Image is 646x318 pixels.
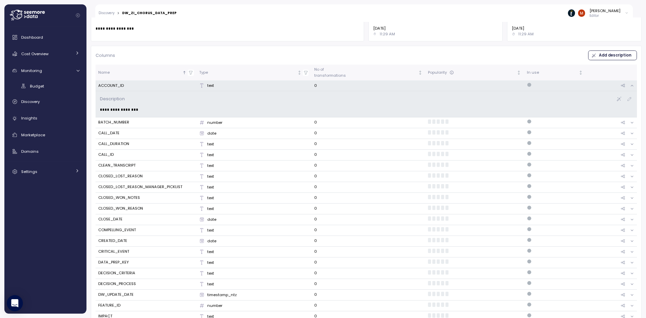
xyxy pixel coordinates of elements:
td: 0 [312,80,425,91]
a: Marketplace [7,128,84,142]
a: Discovery [99,11,114,15]
p: text [207,260,214,265]
td: 0 [312,171,425,182]
img: ACg8ocL0-zmbQyez0zSjgCX_-BfuPFOPI1J3nd9iyrR1xhi0QhPWvQ=s96-c [578,9,585,16]
div: CLOSED_LOST_REASON [98,173,143,179]
span: Insights [21,115,37,121]
div: > [117,11,119,15]
th: NameSorted ascending [96,65,196,80]
div: CLOSE_DATE [98,216,122,222]
span: Monitoring [21,68,42,73]
th: In useNot sorted [524,65,586,80]
span: Marketplace [21,132,45,138]
p: date [207,217,216,222]
td: 0 [312,290,425,301]
span: Dashboard [21,35,43,40]
span: Add description [599,51,632,60]
td: 0 [312,279,425,290]
div: Not sorted [516,70,521,75]
td: 0 [312,214,425,225]
p: number [207,120,222,125]
td: 0 [312,257,425,268]
p: 11:29 AM [380,31,395,37]
p: text [207,184,214,190]
div: CALL_ID [98,152,114,158]
p: Columns [96,52,115,59]
div: FEATURE_ID [98,303,120,309]
div: DW_ZI_CHORUS_DATA_PREP [122,11,177,15]
td: 0 [312,161,425,171]
td: 0 [312,301,425,311]
p: text [207,174,214,179]
td: 0 [312,236,425,247]
td: 0 [312,150,425,161]
p: text [207,227,214,233]
p: text [207,195,214,201]
p: text [207,281,214,287]
p: Editor [589,13,620,18]
button: Add description [588,50,637,60]
p: number [207,303,222,308]
div: CALL_DATE [98,130,119,136]
a: Settings [7,165,84,178]
th: No oftransformationsNot sorted [312,65,425,80]
div: Not sorted [297,70,302,75]
a: Domains [7,145,84,158]
p: text [207,249,214,254]
p: text [207,141,214,147]
span: Domains [21,149,39,154]
p: [DATE] [512,26,637,31]
a: Cost Overview [7,47,84,61]
a: Insights [7,111,84,125]
a: Dashboard [7,31,84,44]
div: Sorted ascending [182,70,187,75]
button: Collapse navigation [74,13,82,18]
a: Monitoring [7,64,84,77]
img: 6714de1ca73de131760c52a6.PNG [568,9,575,16]
th: PopularityNot sorted [425,65,524,80]
p: text [207,206,214,211]
div: CREATED_DATE [98,238,127,244]
div: [PERSON_NAME] [589,8,620,13]
p: text [207,152,214,157]
p: date [207,131,216,136]
div: Open Intercom Messenger [7,295,23,311]
div: Type [199,70,296,76]
div: ACCOUNT_ID [98,83,124,89]
p: Description [100,96,125,102]
div: CLOSED_LOST_REASON_MANAGER_PICKLIST [98,184,182,190]
div: No of transformations [314,67,417,78]
p: [DATE] [373,26,498,31]
td: 0 [312,182,425,193]
div: In use [527,70,578,76]
div: CALL_DURATION [98,141,129,147]
p: text [207,83,214,88]
div: Popularity [428,70,515,76]
div: COMPELLING_EVENT [98,227,136,233]
th: TypeNot sorted [196,65,312,80]
a: Budget [7,80,84,92]
span: Budget [30,83,44,89]
div: CRITICAL_EVENT [98,249,129,255]
p: date [207,238,216,244]
div: CLOSED_WON_NOTES [98,195,140,201]
td: 0 [312,225,425,236]
p: 11:29 AM [518,31,534,37]
td: 0 [312,268,425,279]
a: Discovery [7,95,84,108]
div: DATA_PREP_KEY [98,259,129,266]
div: CLOSED_WON_REASON [98,206,143,212]
td: 0 [312,193,425,204]
div: Not sorted [418,70,423,75]
div: Name [98,70,181,76]
span: Discovery [21,99,40,104]
div: CLEAN_TRANSCRIPT [98,163,136,169]
div: DECISION_PROCESS [98,281,136,287]
span: Cost Overview [21,51,48,57]
div: DECISION_CRITERIA [98,270,135,276]
td: 0 [312,139,425,150]
div: DW_UPDATE_DATE [98,292,134,298]
p: text [207,271,214,276]
td: 0 [312,128,425,139]
td: 0 [312,204,425,214]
